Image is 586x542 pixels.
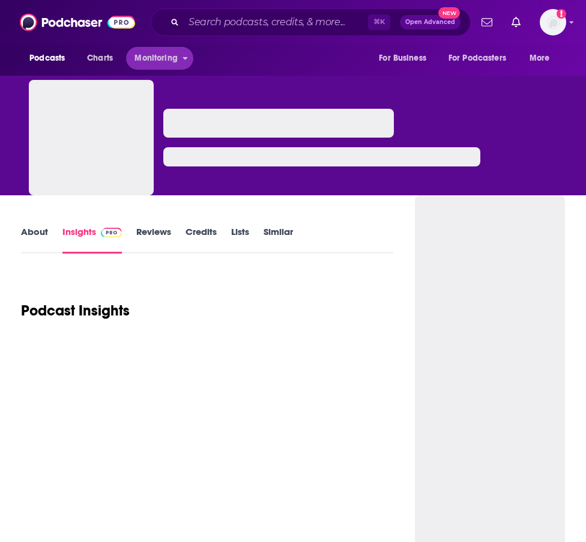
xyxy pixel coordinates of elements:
[370,47,441,70] button: open menu
[101,228,122,237] img: Podchaser Pro
[540,9,566,35] img: User Profile
[438,7,460,19] span: New
[530,50,550,67] span: More
[62,226,122,254] a: InsightsPodchaser Pro
[449,50,506,67] span: For Podcasters
[21,302,130,320] h1: Podcast Insights
[87,50,113,67] span: Charts
[540,9,566,35] button: Show profile menu
[540,9,566,35] span: Logged in as patiencebaldacci
[20,11,135,34] img: Podchaser - Follow, Share and Rate Podcasts
[264,226,293,254] a: Similar
[136,226,171,254] a: Reviews
[557,9,566,19] svg: Add a profile image
[151,8,471,36] div: Search podcasts, credits, & more...
[379,50,426,67] span: For Business
[79,47,120,70] a: Charts
[126,47,193,70] button: open menu
[441,47,524,70] button: open menu
[405,19,455,25] span: Open Advanced
[21,47,80,70] button: open menu
[521,47,565,70] button: open menu
[184,13,368,32] input: Search podcasts, credits, & more...
[186,226,217,254] a: Credits
[477,12,497,32] a: Show notifications dropdown
[507,12,525,32] a: Show notifications dropdown
[134,50,177,67] span: Monitoring
[368,14,390,30] span: ⌘ K
[400,15,461,29] button: Open AdvancedNew
[231,226,249,254] a: Lists
[21,226,48,254] a: About
[29,50,65,67] span: Podcasts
